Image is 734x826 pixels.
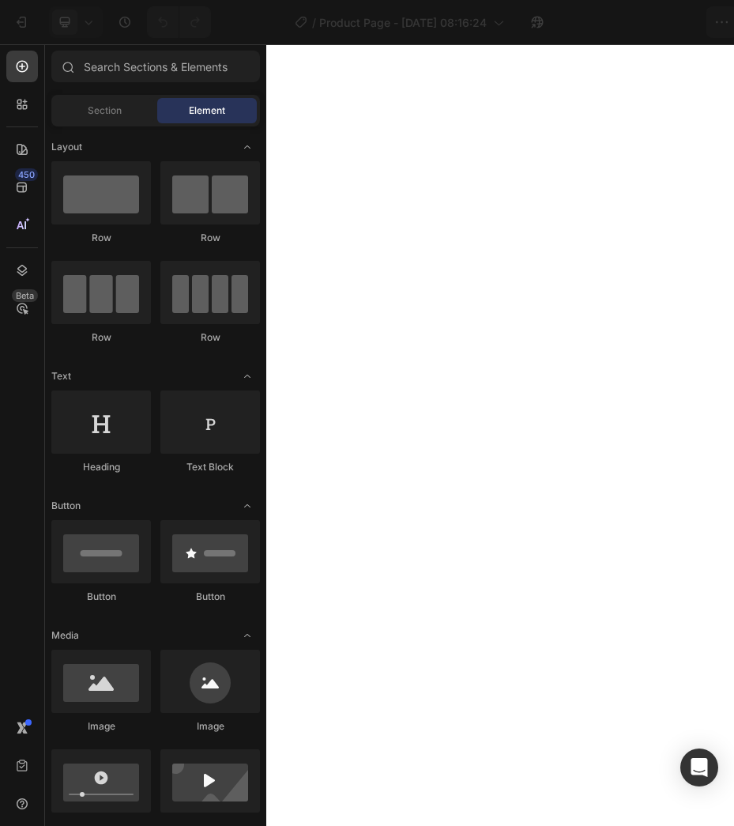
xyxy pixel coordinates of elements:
[312,14,316,31] span: /
[51,499,81,513] span: Button
[680,749,718,786] div: Open Intercom Messenger
[51,460,151,474] div: Heading
[51,590,151,604] div: Button
[661,6,727,38] button: Publish
[189,104,225,118] span: Element
[160,460,260,474] div: Text Block
[235,623,260,648] span: Toggle open
[266,44,734,826] iframe: Design area
[235,493,260,519] span: Toggle open
[51,231,151,245] div: Row
[160,231,260,245] div: Row
[160,330,260,345] div: Row
[12,289,38,302] div: Beta
[88,104,122,118] span: Section
[51,330,151,345] div: Row
[235,134,260,160] span: Toggle open
[674,14,713,31] div: Publish
[51,140,82,154] span: Layout
[51,369,71,383] span: Text
[235,364,260,389] span: Toggle open
[51,719,151,734] div: Image
[160,590,260,604] div: Button
[51,51,260,82] input: Search Sections & Elements
[51,628,79,643] span: Media
[147,6,211,38] div: Undo/Redo
[160,719,260,734] div: Image
[15,168,38,181] div: 450
[319,14,487,31] span: Product Page - [DATE] 08:16:24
